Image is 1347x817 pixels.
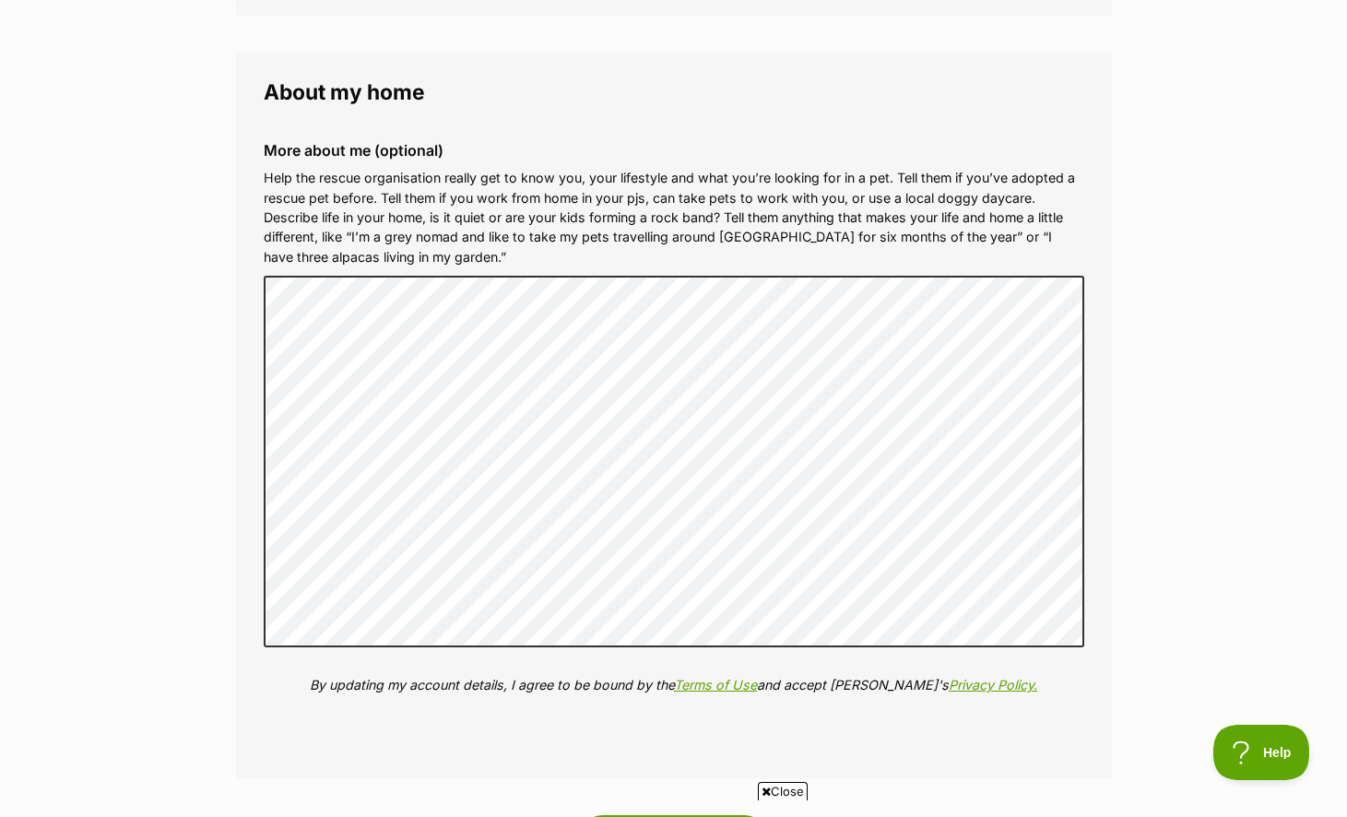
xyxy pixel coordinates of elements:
[949,677,1037,693] a: Privacy Policy.
[236,53,1112,779] fieldset: About my home
[264,142,1084,159] label: More about me (optional)
[264,675,1084,694] p: By updating my account details, I agree to be bound by the and accept [PERSON_NAME]'s
[758,782,808,800] span: Close
[1213,725,1310,780] iframe: Help Scout Beacon - Open
[674,677,757,693] a: Terms of Use
[264,168,1084,266] p: Help the rescue organisation really get to know you, your lifestyle and what you’re looking for i...
[264,80,1084,104] legend: About my home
